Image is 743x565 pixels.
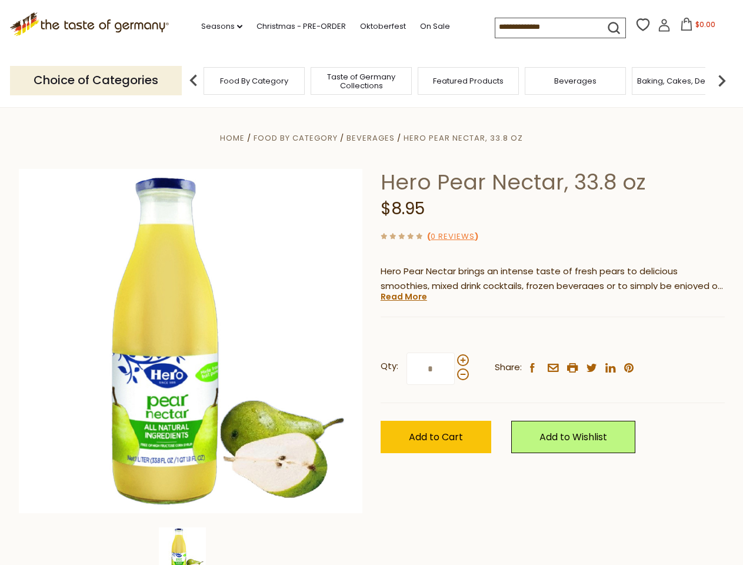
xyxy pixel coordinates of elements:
[314,72,408,90] a: Taste of Germany Collections
[407,353,455,385] input: Qty:
[673,18,723,35] button: $0.00
[710,69,734,92] img: next arrow
[201,20,242,33] a: Seasons
[256,20,346,33] a: Christmas - PRE-ORDER
[381,197,425,220] span: $8.95
[695,19,715,29] span: $0.00
[220,77,288,85] a: Food By Category
[381,421,491,453] button: Add to Cart
[10,66,182,95] p: Choice of Categories
[433,77,504,85] a: Featured Products
[381,291,427,303] a: Read More
[420,20,450,33] a: On Sale
[409,430,463,444] span: Add to Cart
[346,132,395,144] a: Beverages
[637,77,728,85] a: Baking, Cakes, Desserts
[511,421,635,453] a: Add to Wishlist
[404,132,523,144] a: Hero Pear Nectar, 33.8 oz
[254,132,338,144] a: Food By Category
[381,359,398,374] strong: Qty:
[360,20,406,33] a: Oktoberfest
[495,360,522,375] span: Share:
[554,77,597,85] a: Beverages
[182,69,205,92] img: previous arrow
[381,169,725,195] h1: Hero Pear Nectar, 33.8 oz
[19,169,363,513] img: Hero Pear Nectar, 33.8 oz
[427,231,478,242] span: ( )
[431,231,475,243] a: 0 Reviews
[381,264,725,294] p: Hero Pear Nectar brings an intense taste of fresh pears to delicious smoothies, mixed drink cockt...
[220,132,245,144] a: Home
